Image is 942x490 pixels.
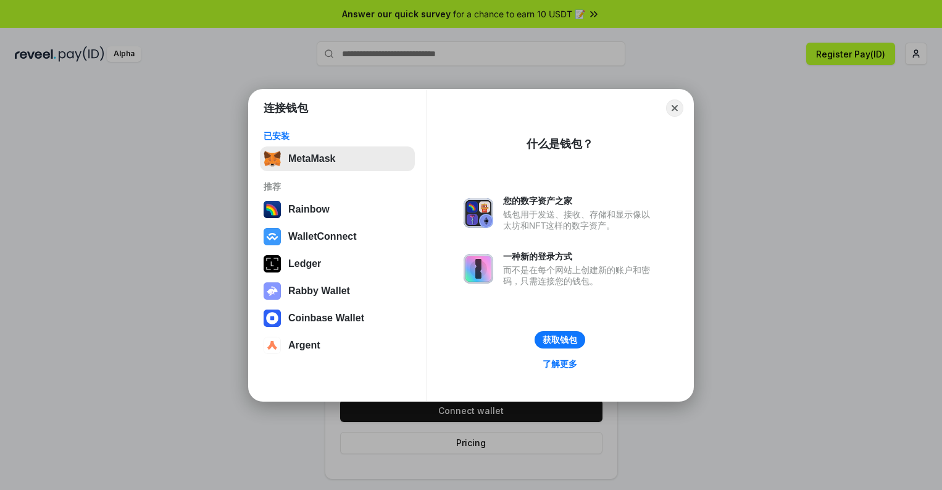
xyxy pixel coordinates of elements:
div: 钱包用于发送、接收、存储和显示像以太坊和NFT这样的数字资产。 [503,209,656,231]
div: Rainbow [288,204,330,215]
button: Coinbase Wallet [260,306,415,331]
div: 您的数字资产之家 [503,195,656,206]
img: svg+xml,%3Csvg%20width%3D%2228%22%20height%3D%2228%22%20viewBox%3D%220%200%2028%2028%22%20fill%3D... [264,310,281,327]
div: Ledger [288,258,321,269]
div: 一种新的登录方式 [503,251,656,262]
img: svg+xml,%3Csvg%20width%3D%22120%22%20height%3D%22120%22%20viewBox%3D%220%200%20120%20120%22%20fil... [264,201,281,218]
div: 什么是钱包？ [527,137,593,151]
button: 获取钱包 [535,331,585,348]
div: 获取钱包 [543,334,577,345]
a: 了解更多 [535,356,585,372]
img: svg+xml,%3Csvg%20xmlns%3D%22http%3A%2F%2Fwww.w3.org%2F2000%2Fsvg%22%20fill%3D%22none%22%20viewBox... [464,198,493,228]
button: WalletConnect [260,224,415,249]
img: svg+xml,%3Csvg%20xmlns%3D%22http%3A%2F%2Fwww.w3.org%2F2000%2Fsvg%22%20fill%3D%22none%22%20viewBox... [464,254,493,284]
button: Rainbow [260,197,415,222]
div: 了解更多 [543,358,577,370]
img: svg+xml,%3Csvg%20xmlns%3D%22http%3A%2F%2Fwww.w3.org%2F2000%2Fsvg%22%20width%3D%2228%22%20height%3... [264,255,281,272]
div: Argent [288,340,320,351]
button: Ledger [260,251,415,276]
button: MetaMask [260,146,415,171]
img: svg+xml,%3Csvg%20fill%3D%22none%22%20height%3D%2233%22%20viewBox%3D%220%200%2035%2033%22%20width%... [264,150,281,167]
button: Rabby Wallet [260,279,415,303]
img: svg+xml,%3Csvg%20width%3D%2228%22%20height%3D%2228%22%20viewBox%3D%220%200%2028%2028%22%20fill%3D... [264,228,281,245]
div: 推荐 [264,181,411,192]
div: WalletConnect [288,231,357,242]
img: svg+xml,%3Csvg%20xmlns%3D%22http%3A%2F%2Fwww.w3.org%2F2000%2Fsvg%22%20fill%3D%22none%22%20viewBox... [264,282,281,300]
button: Close [666,99,683,117]
div: Rabby Wallet [288,285,350,297]
div: MetaMask [288,153,335,164]
button: Argent [260,333,415,358]
div: Coinbase Wallet [288,313,364,324]
div: 而不是在每个网站上创建新的账户和密码，只需连接您的钱包。 [503,264,656,287]
div: 已安装 [264,130,411,142]
img: svg+xml,%3Csvg%20width%3D%2228%22%20height%3D%2228%22%20viewBox%3D%220%200%2028%2028%22%20fill%3D... [264,337,281,354]
h1: 连接钱包 [264,101,308,116]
